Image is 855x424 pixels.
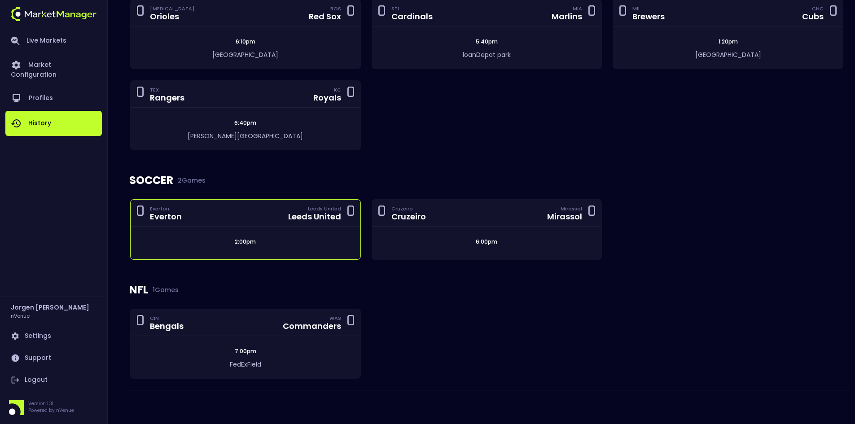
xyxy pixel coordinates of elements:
div: WAS [329,315,341,322]
div: KC [334,86,341,93]
span: 1:20pm [716,38,741,45]
div: Mirassol [561,205,582,212]
div: Mirassol [547,213,582,221]
div: Cubs [802,13,824,21]
a: Profiles [5,86,102,111]
div: Everton [150,213,182,221]
span: 7:00pm [232,347,259,355]
div: Marlins [552,13,582,21]
div: 0 [377,205,386,221]
a: Market Configuration [5,52,102,86]
div: CHC [812,5,824,12]
div: Everton [150,205,182,212]
a: Settings [5,325,102,347]
div: Cruzeiro [391,213,426,221]
div: Leeds United [288,213,341,221]
span: 1 Games [148,286,179,293]
div: Brewers [632,13,665,21]
div: [MEDICAL_DATA] [150,5,195,12]
div: 0 [377,4,386,21]
div: NFL [129,271,844,309]
div: 0 [136,205,145,221]
div: BOS [330,5,341,12]
div: Version 1.31Powered by nVenue [5,400,102,415]
span: [PERSON_NAME][GEOGRAPHIC_DATA] [188,131,303,140]
div: 0 [588,205,596,221]
div: TEX [150,86,184,93]
div: CIN [150,315,184,322]
span: 6:40pm [232,119,259,127]
h2: Jorgen [PERSON_NAME] [11,302,89,312]
div: 0 [346,4,355,21]
span: 6:00pm [473,238,500,245]
div: 0 [618,4,627,21]
span: [GEOGRAPHIC_DATA] [695,50,761,59]
div: SOCCER [129,162,844,199]
span: [GEOGRAPHIC_DATA] [212,50,278,59]
div: 0 [136,86,145,102]
div: 0 [136,4,145,21]
div: 0 [346,205,355,221]
div: Rangers [150,94,184,102]
h3: nVenue [11,312,30,319]
div: 0 [346,86,355,102]
span: 6:10pm [233,38,258,45]
div: Red Sox [309,13,341,21]
a: Live Markets [5,29,102,52]
p: Powered by nVenue [28,407,74,414]
div: STL [391,5,433,12]
a: History [5,111,102,136]
div: 0 [346,314,355,331]
span: 2 Games [173,177,206,184]
div: Bengals [150,322,184,330]
div: Cardinals [391,13,433,21]
div: MIA [573,5,582,12]
div: Royals [313,94,341,102]
div: Commanders [283,322,341,330]
div: 0 [136,314,145,331]
p: Version 1.31 [28,400,74,407]
img: logo [11,7,96,21]
a: Support [5,347,102,369]
div: 0 [588,4,596,21]
div: MIL [632,5,665,12]
div: Leeds United [308,205,341,212]
div: Cruzeiro [391,205,426,212]
a: Logout [5,369,102,391]
span: 2:00pm [232,238,259,245]
span: loanDepot park [463,50,511,59]
span: FedExField [230,360,261,369]
div: Orioles [150,13,195,21]
span: 5:40pm [473,38,500,45]
div: 0 [829,4,837,21]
